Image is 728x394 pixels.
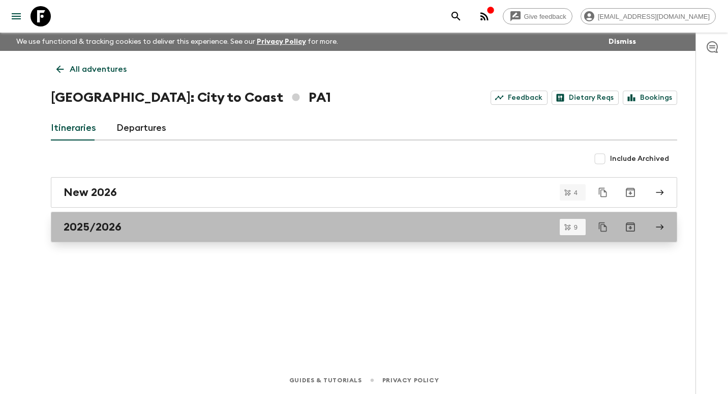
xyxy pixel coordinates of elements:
a: Give feedback [503,8,572,24]
p: All adventures [70,63,127,75]
button: search adventures [446,6,466,26]
a: Departures [116,116,166,140]
a: Guides & Tutorials [289,375,362,386]
a: Privacy Policy [257,38,306,45]
button: Archive [620,182,641,203]
a: 2025/2026 [51,212,677,242]
span: Include Archived [610,154,669,164]
button: menu [6,6,26,26]
div: [EMAIL_ADDRESS][DOMAIN_NAME] [581,8,716,24]
p: We use functional & tracking cookies to deliver this experience. See our for more. [12,33,342,51]
span: 9 [568,224,584,231]
h1: [GEOGRAPHIC_DATA]: City to Coast PA1 [51,88,331,108]
span: [EMAIL_ADDRESS][DOMAIN_NAME] [592,13,715,20]
a: Bookings [623,91,677,105]
span: 4 [568,189,584,196]
a: Itineraries [51,116,96,140]
h2: New 2026 [64,186,117,199]
button: Duplicate [594,183,612,202]
a: Privacy Policy [382,375,439,386]
button: Archive [620,217,641,237]
a: New 2026 [51,177,677,208]
button: Duplicate [594,218,612,236]
span: Give feedback [519,13,572,20]
a: All adventures [51,59,132,79]
a: Feedback [491,91,548,105]
button: Dismiss [606,35,639,49]
h2: 2025/2026 [64,220,122,234]
a: Dietary Reqs [552,91,619,105]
